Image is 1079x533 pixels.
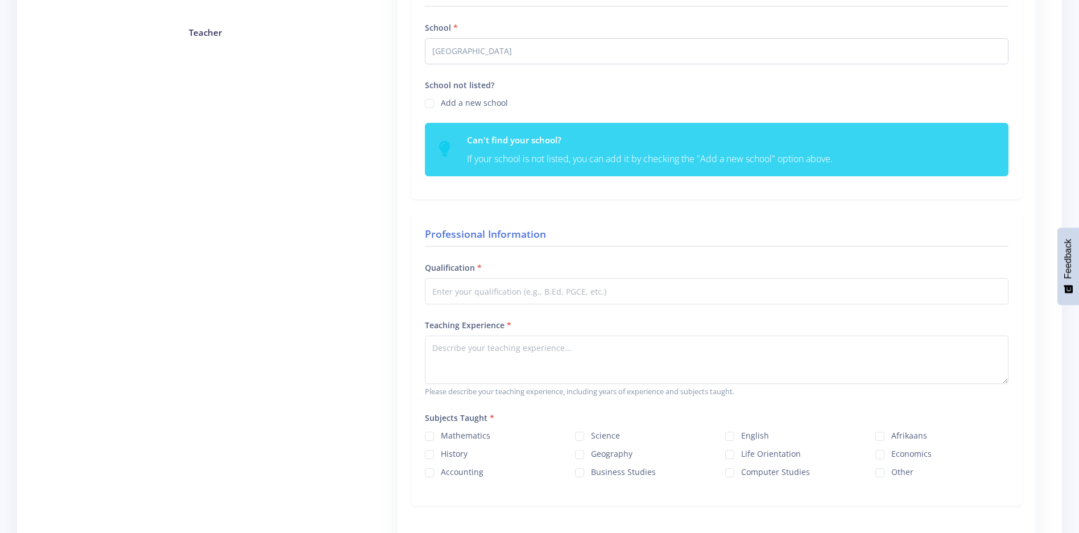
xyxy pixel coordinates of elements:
[467,134,994,147] h6: Can't find your school?
[1063,239,1073,279] span: Feedback
[741,466,810,475] label: Computer Studies
[425,22,458,34] label: School
[425,79,494,91] label: School not listed?
[425,386,1008,397] small: Please describe your teaching experience, including years of experience and subjects taught.
[741,429,769,439] label: English
[425,262,482,274] label: Qualification
[425,412,494,424] label: Subjects Taught
[441,466,483,475] label: Accounting
[591,466,656,475] label: Business Studies
[741,448,801,457] label: Life Orientation
[891,429,927,439] label: Afrikaans
[425,226,1008,247] h4: Professional Information
[1057,228,1079,305] button: Feedback - Show survey
[891,448,932,457] label: Economics
[591,429,620,439] label: Science
[467,151,994,167] p: If your school is not listed, you can add it by checking the "Add a new school" option above.
[891,466,913,475] label: Other
[441,97,508,106] label: Add a new school
[441,448,468,457] label: History
[425,278,1008,304] input: Enter your qualification (e.g., B.Ed, PGCE, etc.)
[441,429,490,439] label: Mathematics
[52,26,359,39] h4: Teacher
[591,448,632,457] label: Geography
[425,319,511,331] label: Teaching Experience
[425,38,1008,64] input: Start typing to search for your school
